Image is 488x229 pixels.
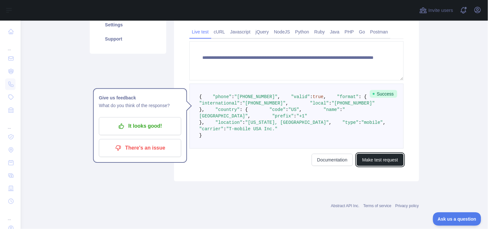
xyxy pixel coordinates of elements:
span: "name" [324,107,340,112]
span: : [359,120,361,125]
span: "T-mobile USA Inc." [226,126,278,132]
p: What do you think of the response? [99,102,181,110]
span: }, [199,120,205,125]
span: : [294,114,297,119]
a: Terms of service [364,204,391,208]
span: : [243,120,245,125]
a: NodeJS [272,27,293,37]
span: "type" [343,120,359,125]
div: ... [5,39,15,51]
span: , [329,120,332,125]
span: : [232,94,234,99]
a: jQuery [253,27,272,37]
div: ... [5,117,15,130]
span: "phone" [213,94,232,99]
span: "[PHONE_NUMBER]" [243,101,286,106]
span: , [248,114,251,119]
span: "+1" [297,114,308,119]
a: Documentation [312,154,353,166]
span: : [310,94,313,99]
span: } [199,133,202,138]
span: "prefix" [272,114,294,119]
span: "international" [199,101,240,106]
span: , [299,107,302,112]
span: , [324,94,326,99]
span: : [340,107,342,112]
span: , [278,94,280,99]
a: Support [97,32,159,46]
span: : { [240,107,248,112]
a: Abstract API Inc. [331,204,360,208]
span: { [199,94,202,99]
iframe: Toggle Customer Support [433,212,482,226]
button: It looks good! [99,117,181,135]
a: PHP [342,27,357,37]
button: There's an issue [99,139,181,157]
span: , [383,120,386,125]
a: Python [293,27,312,37]
a: Privacy policy [395,204,419,208]
a: Settings [97,18,159,32]
a: cURL [211,27,228,37]
span: : [240,101,243,106]
span: "code" [270,107,286,112]
span: }, [199,107,205,112]
span: : [286,107,288,112]
span: "valid" [291,94,310,99]
span: "country" [216,107,240,112]
span: Success [370,90,397,98]
span: : [329,101,332,106]
a: Java [327,27,342,37]
span: "format" [337,94,359,99]
span: , [286,101,288,106]
a: Ruby [312,27,327,37]
span: "[PHONE_NUMBER]" [235,94,278,99]
button: Make test request [357,154,403,166]
a: Go [356,27,368,37]
div: ... [5,208,15,221]
span: Invite users [428,7,453,14]
span: "carrier" [199,126,224,132]
span: : { [359,94,367,99]
span: : [224,126,226,132]
p: It looks good! [104,121,176,132]
span: "mobile" [362,120,383,125]
p: There's an issue [104,143,176,154]
a: Javascript [228,27,253,37]
span: "[US_STATE], [GEOGRAPHIC_DATA]" [245,120,329,125]
span: "US" [289,107,299,112]
span: "location" [216,120,243,125]
a: Postman [368,27,391,37]
a: Live test [189,27,211,37]
h1: Give us feedback [99,94,181,102]
span: "local" [310,101,329,106]
span: "[PHONE_NUMBER]" [332,101,375,106]
button: Invite users [418,5,455,15]
span: true [313,94,324,99]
